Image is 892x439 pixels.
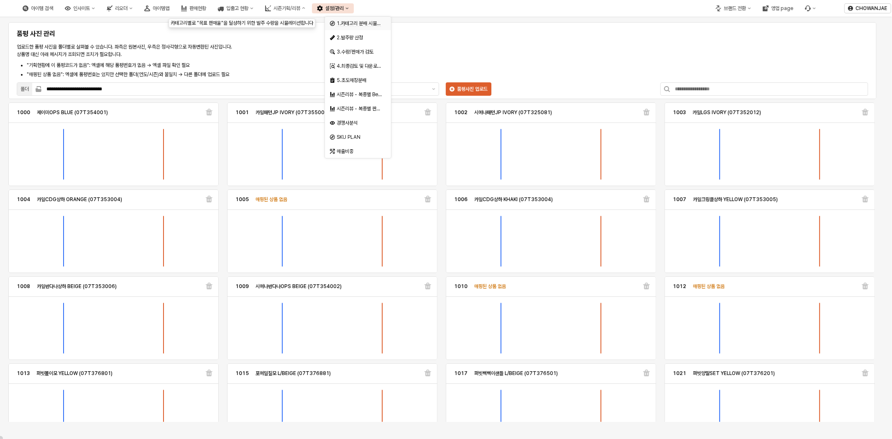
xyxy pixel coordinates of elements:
p: CHOWANJAE [856,5,887,12]
div: 5.초도매장분배 [337,77,381,84]
strong: 1013 [17,370,30,376]
div: 시즌리뷰 - 복종별 Best & Worst [337,91,382,98]
div: 2.발주량 산정 [337,34,381,41]
li: "기획현황에 이 품평코드가 없음": 엑셀에 해당 품평번호가 없음 → 엑셀 파일 확인 필요 [27,61,511,69]
div: 리오더 [115,5,128,11]
button: 리오더 [102,3,138,13]
p: 카일LGS IVORY (07T352012) [693,109,761,116]
div: 폴더 [20,85,29,93]
strong: 1017 [454,370,468,376]
strong: 1002 [454,110,468,115]
div: 매출비중 [337,148,381,155]
button: 인사이트 [60,3,100,13]
div: Select an option [325,16,391,158]
strong: 1015 [235,370,249,376]
button: 판매현황 [176,3,211,13]
button: 품평사진 업로드 [446,82,491,96]
div: 3.수량/판매가 검토 [337,48,381,55]
strong: 1021 [673,370,686,376]
p: 시에나패턴JP IVORY (07T325081) [474,109,552,116]
strong: 1005 [235,197,249,202]
button: CHOWANJAE [844,3,891,13]
button: 설정/관리 [312,3,354,13]
div: 입출고 현황 [226,5,248,11]
div: 인사이트 [73,5,90,11]
strong: 1009 [235,283,249,289]
strong: 1012 [673,283,686,289]
p: 포에밀짚모 L/BEIGE (07T376881) [256,370,331,377]
p: 업로드한 품평 사진을 폴더별로 살펴볼 수 있습니다. 좌측은 원본사진, 우측은 정사각형으로 자동변환된 사진입니다. 상품명 대신 아래 메시지가 조회되면 조치가 필요합니다. [17,43,511,58]
div: 판매현황 [189,5,206,11]
p: 카일크링클상하 YELLOW (07T353005) [693,196,778,203]
p: 카일CDG상하 KHAKI (07T353004) [474,196,553,203]
p: 매핑된 상품 없음 [474,283,506,290]
strong: 1003 [673,110,686,115]
div: 경쟁사분석 [337,120,381,126]
div: 시즌기획/리뷰 [273,5,300,11]
p: 카일CDG상하 ORANGE (07T353004) [37,196,122,203]
p: 카일반다나상하 BEIGE (07T353006) [37,283,117,290]
p: 카일패턴JP IVORY (07T355002) [256,109,330,116]
button: 영업 page [758,3,798,13]
p: 제이미OPS BLUE (07T354001) [37,109,108,116]
span: 1.카테고리 분배 시뮬레이션 [337,20,389,27]
button: 아이템맵 [139,3,174,13]
strong: 1007 [673,197,686,202]
div: 4.최종검토 및 다운로드 [337,63,381,69]
p: 품평사진 업로드 [457,86,488,92]
strong: 1001 [235,110,249,115]
button: 입출고 현황 [213,3,258,13]
strong: 1006 [454,197,468,202]
p: 시에나반다나OPS BEIGE (07T354002) [256,283,342,290]
div: 아이템 검색 [31,5,53,11]
button: 브랜드 전환 [711,3,756,13]
p: 매핑된 상품 없음 [256,196,287,203]
strong: 1000 [17,110,30,115]
div: 브랜드 전환 [724,5,746,11]
p: 퍼빗삑삑이샌들 L/BEIGE (07T376501) [474,370,558,377]
p: 퍼빗양말SET YELLOW (07T376201) [693,370,775,377]
div: SKU PLAN [337,134,381,140]
strong: 1008 [17,283,30,289]
p: 매핑된 상품 없음 [693,283,725,290]
div: 아이템맵 [153,5,169,11]
div: Menu item 6 [800,3,821,13]
p: 퍼빗똘이모 YELLOW (07T376801) [36,370,112,377]
button: 아이템 검색 [18,3,58,13]
strong: 1010 [454,283,468,289]
li: "매핑된 상품 없음": 엑셀에 품평번호는 있지만 선택한 폴더(연도/시즌)와 불일치 → 다른 폴더에 업로드 필요 [27,71,511,78]
div: 설정/관리 [325,5,344,11]
h5: 품평 사진 관리 [17,30,511,38]
div: 영업 page [771,5,793,11]
button: 시즌기획/리뷰 [260,3,310,13]
strong: 1004 [17,197,30,202]
div: 시즌리뷰 - 복종별 판매율 비교 [337,105,382,112]
button: 제안 사항 표시 [429,83,439,95]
